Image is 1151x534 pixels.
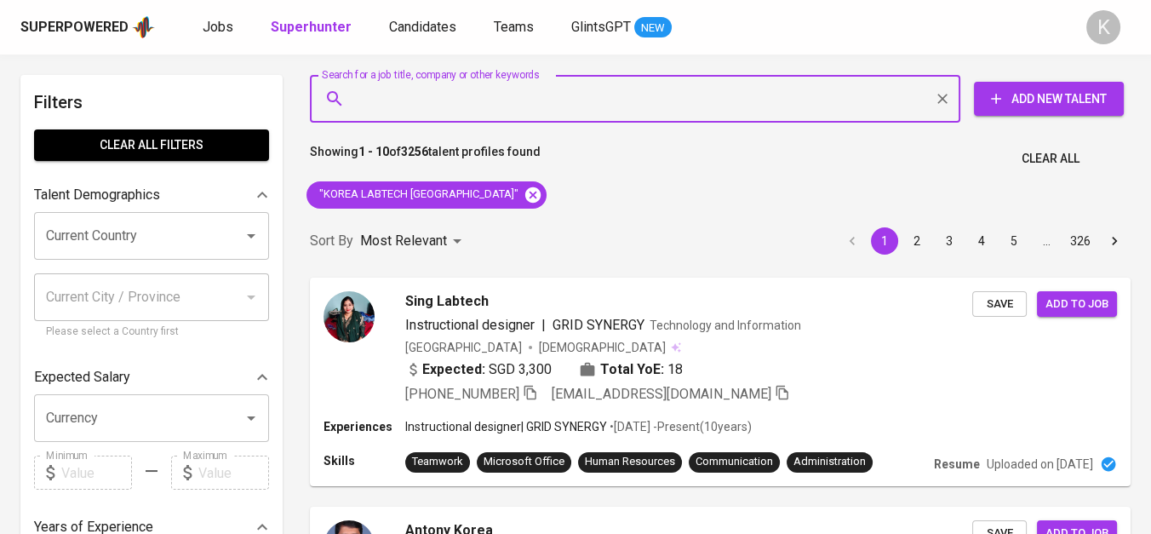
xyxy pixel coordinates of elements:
[405,291,489,312] span: Sing Labtech
[306,181,547,209] div: "KOREA LABTECH [GEOGRAPHIC_DATA]"
[1101,227,1128,255] button: Go to next page
[422,359,485,380] b: Expected:
[405,317,535,333] span: Instructional designer
[696,454,773,470] div: Communication
[667,359,683,380] span: 18
[981,295,1018,314] span: Save
[34,360,269,394] div: Expected Salary
[1045,295,1108,314] span: Add to job
[494,17,537,38] a: Teams
[203,17,237,38] a: Jobs
[310,231,353,251] p: Sort By
[600,359,664,380] b: Total YoE:
[541,315,546,336] span: |
[585,454,675,470] div: Human Resources
[1037,291,1117,318] button: Add to job
[1065,227,1096,255] button: Go to page 326
[34,185,160,205] p: Talent Demographics
[972,291,1027,318] button: Save
[988,89,1110,110] span: Add New Talent
[405,386,519,402] span: [PHONE_NUMBER]
[310,278,1131,486] a: Sing LabtechInstructional designer|GRID SYNERGYTechnology and Information[GEOGRAPHIC_DATA][DEMOGR...
[634,20,672,37] span: NEW
[401,145,428,158] b: 3256
[324,418,405,435] p: Experiences
[34,89,269,116] h6: Filters
[494,19,534,35] span: Teams
[34,129,269,161] button: Clear All filters
[974,82,1124,116] button: Add New Talent
[1000,227,1028,255] button: Go to page 5
[306,187,529,203] span: "KOREA LABTECH [GEOGRAPHIC_DATA]"
[836,227,1131,255] nav: pagination navigation
[198,456,269,490] input: Value
[1086,10,1120,44] div: K
[360,226,467,257] div: Most Relevant
[412,454,463,470] div: Teamwork
[553,317,644,333] span: GRID SYNERGY
[484,454,564,470] div: Microsoft Office
[239,224,263,248] button: Open
[20,14,155,40] a: Superpoweredapp logo
[968,227,995,255] button: Go to page 4
[934,456,980,473] p: Resume
[48,135,255,156] span: Clear All filters
[903,227,931,255] button: Go to page 2
[405,418,607,435] p: Instructional designer | GRID SYNERGY
[539,339,668,356] span: [DEMOGRAPHIC_DATA]
[871,227,898,255] button: page 1
[271,17,355,38] a: Superhunter
[571,17,672,38] a: GlintsGPT NEW
[34,367,130,388] p: Expected Salary
[324,452,405,469] p: Skills
[1022,148,1079,169] span: Clear All
[360,231,447,251] p: Most Relevant
[405,339,522,356] div: [GEOGRAPHIC_DATA]
[607,418,752,435] p: • [DATE] - Present ( 10 years )
[324,291,375,342] img: 99955f1dfd7ba5132f4214f6bca59c3e.jpg
[239,406,263,430] button: Open
[132,14,155,40] img: app logo
[389,19,456,35] span: Candidates
[46,324,257,341] p: Please select a Country first
[34,178,269,212] div: Talent Demographics
[203,19,233,35] span: Jobs
[405,359,552,380] div: SGD 3,300
[358,145,389,158] b: 1 - 10
[552,386,771,402] span: [EMAIL_ADDRESS][DOMAIN_NAME]
[571,19,631,35] span: GlintsGPT
[20,18,129,37] div: Superpowered
[793,454,866,470] div: Administration
[931,87,954,111] button: Clear
[987,456,1093,473] p: Uploaded on [DATE]
[61,456,132,490] input: Value
[1015,143,1086,175] button: Clear All
[310,143,541,175] p: Showing of talent profiles found
[271,19,352,35] b: Superhunter
[936,227,963,255] button: Go to page 3
[650,319,801,332] span: Technology and Information
[1033,233,1060,250] div: …
[389,17,460,38] a: Candidates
